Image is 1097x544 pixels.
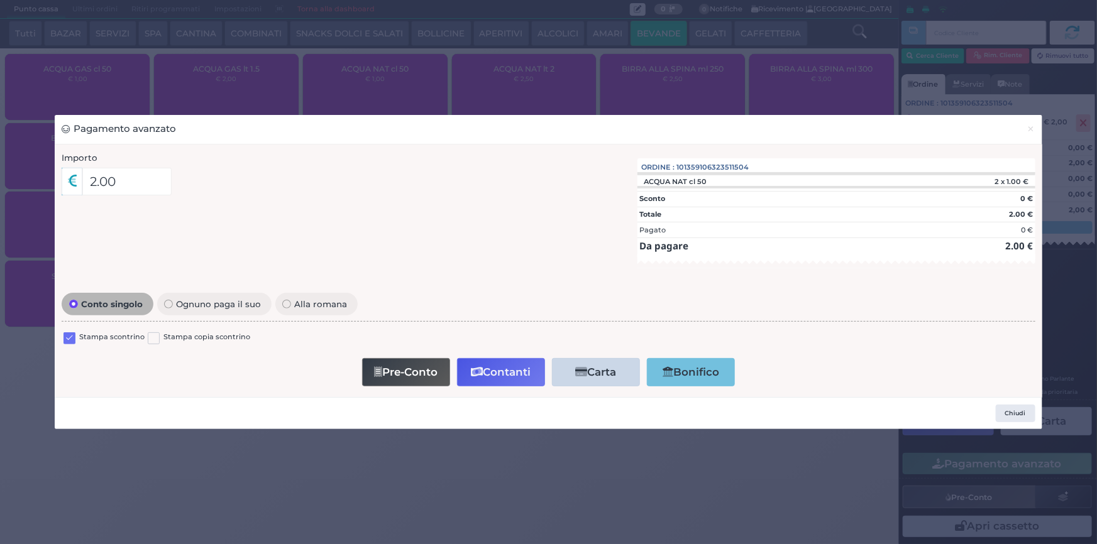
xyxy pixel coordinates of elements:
[639,225,666,236] div: Pagato
[1027,122,1035,136] span: ×
[647,358,735,386] button: Bonifico
[639,194,665,203] strong: Sconto
[1005,239,1033,252] strong: 2.00 €
[291,300,351,308] span: Alla romana
[173,300,265,308] span: Ognuno paga il suo
[1020,115,1042,143] button: Chiudi
[457,358,545,386] button: Contanti
[552,358,640,386] button: Carta
[677,162,749,173] span: 101359106323511504
[1009,210,1033,219] strong: 2.00 €
[79,332,145,344] label: Stampa scontrino
[62,122,176,136] h3: Pagamento avanzato
[78,300,146,308] span: Conto singolo
[1020,194,1033,203] strong: 0 €
[996,405,1035,422] button: Chiudi
[935,177,1035,186] div: 2 x 1.00 €
[82,168,172,195] input: Es. 30.99
[639,210,661,219] strong: Totale
[362,358,450,386] button: Pre-Conto
[1021,225,1033,236] div: 0 €
[163,332,250,344] label: Stampa copia scontrino
[637,177,714,186] div: ACQUA NAT cl 50
[642,162,675,173] span: Ordine :
[62,151,97,164] label: Importo
[639,239,688,252] strong: Da pagare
